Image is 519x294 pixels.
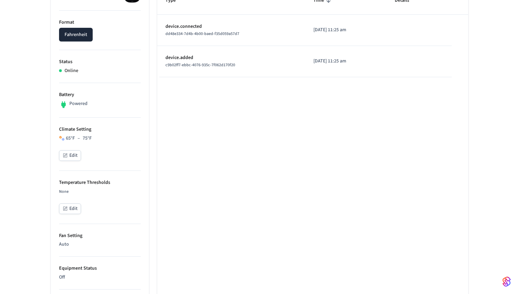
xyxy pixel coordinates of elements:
div: 65 °F 75 °F [66,135,92,142]
span: – [78,135,80,142]
p: device.added [165,54,297,61]
p: Climate Setting [59,126,141,133]
p: Format [59,19,141,26]
p: Equipment Status [59,265,141,272]
p: Powered [69,100,88,107]
button: Edit [59,203,81,214]
p: Temperature Thresholds [59,179,141,186]
img: Heat Cool [59,136,65,141]
p: Fan Setting [59,232,141,239]
p: device.connected [165,23,297,30]
img: SeamLogoGradient.69752ec5.svg [503,276,511,287]
p: Off [59,274,141,281]
span: dd48e334-7d4b-4b00-baed-f35d059a57d7 [165,31,239,37]
p: Status [59,58,141,66]
p: Auto [59,241,141,248]
button: Fahrenheit [59,28,93,42]
span: c9b02ff7-ebbc-4076-935c-7f062d170f20 [165,62,235,68]
p: [DATE] 11:25 am [313,26,378,34]
button: Edit [59,150,81,161]
span: None [59,189,69,195]
p: Online [65,67,78,74]
p: Battery [59,91,141,98]
p: [DATE] 11:25 am [313,58,378,65]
